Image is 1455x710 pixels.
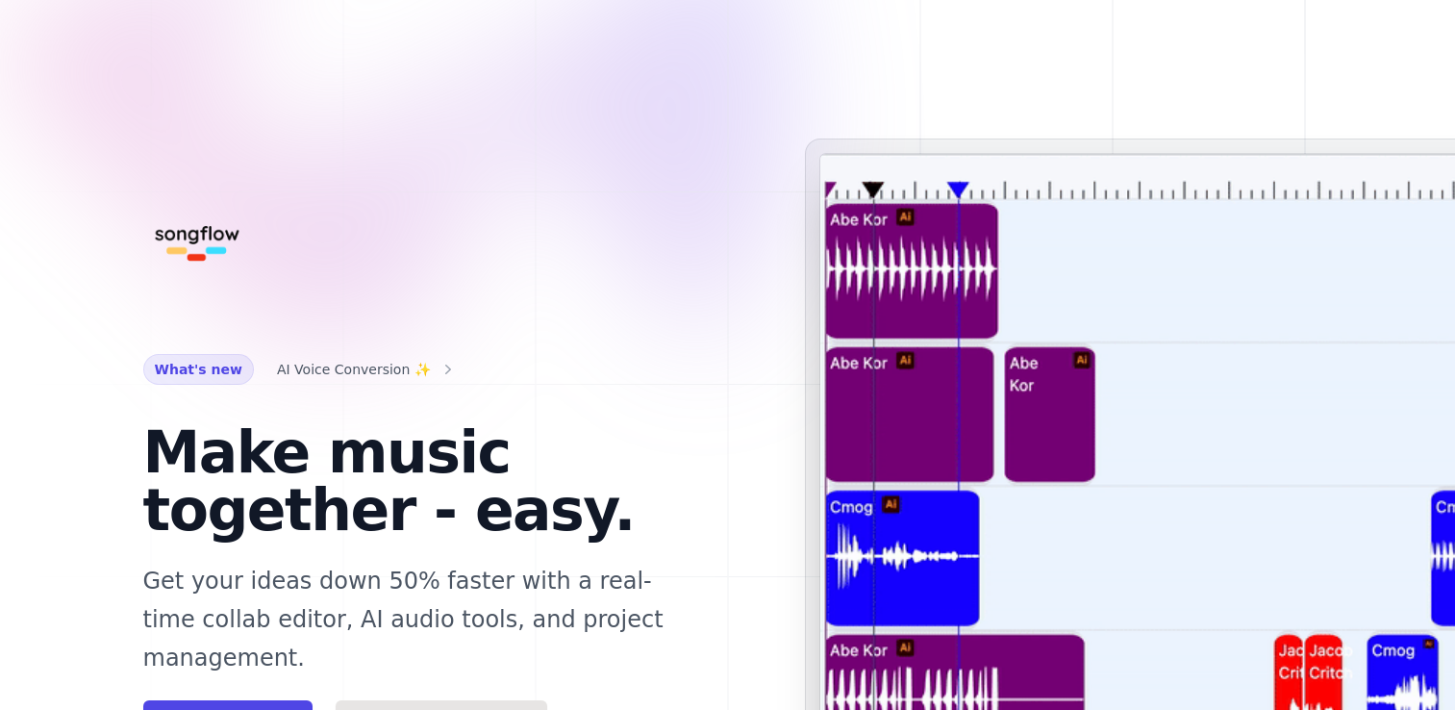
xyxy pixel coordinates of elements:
[143,354,458,385] a: What's new AI Voice Conversion ✨
[277,358,431,381] span: AI Voice Conversion ✨
[143,185,251,292] img: Songflow
[143,423,697,539] h1: Make music together - easy.
[143,562,697,677] p: Get your ideas down 50% faster with a real-time collab editor, AI audio tools, and project manage...
[143,354,254,385] span: What's new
